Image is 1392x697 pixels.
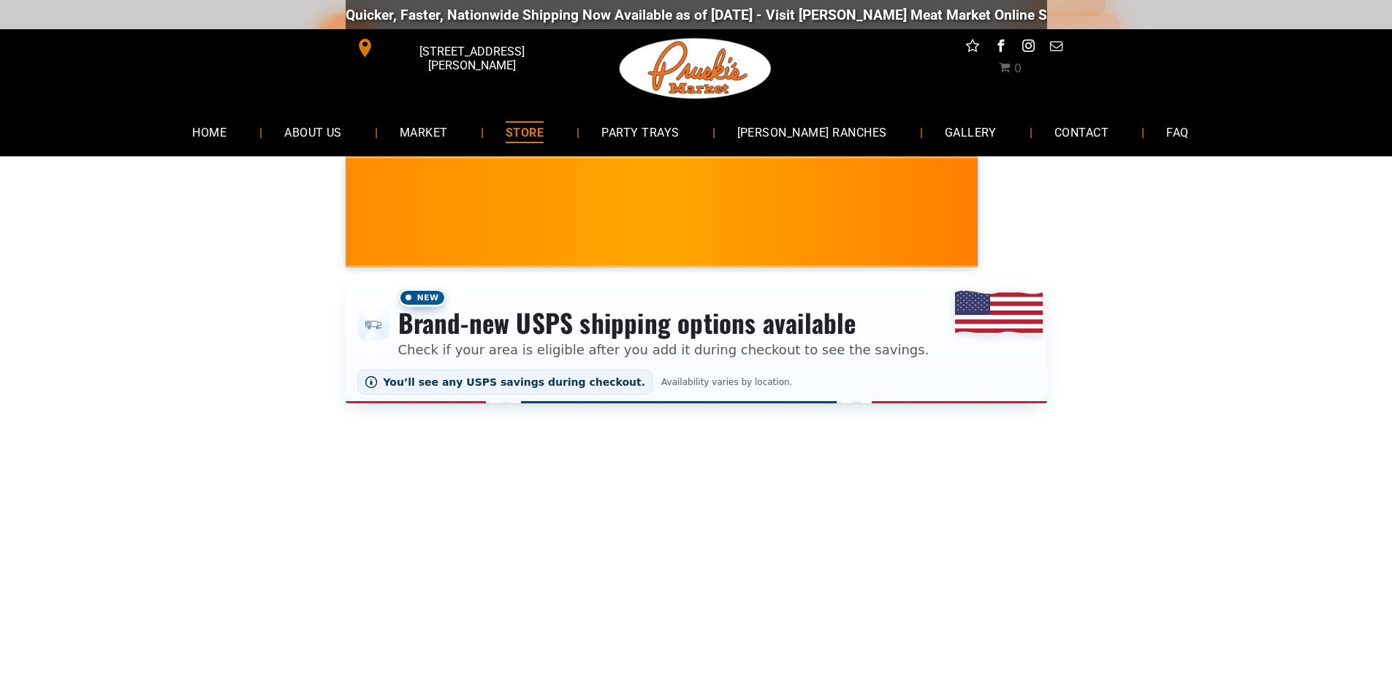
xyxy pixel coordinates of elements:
a: FAQ [1144,113,1210,151]
img: Pruski-s+Market+HQ+Logo2-1920w.png [617,29,775,108]
span: [STREET_ADDRESS][PERSON_NAME] [377,37,566,80]
div: Shipping options announcement [346,279,1047,403]
a: STORE [484,113,566,151]
a: email [1046,37,1065,59]
span: 0 [1014,61,1022,75]
a: MARKET [378,113,470,151]
a: GALLERY [923,113,1019,151]
a: [DOMAIN_NAME][URL] [672,7,814,23]
span: You’ll see any USPS savings during checkout. [384,376,646,388]
a: Social network [963,37,982,59]
span: Kielbasa Polish Sausage [865,184,1122,205]
a: facebook [991,37,1010,59]
a: CONTACT [1032,113,1130,151]
span: New [398,289,446,307]
span: [PERSON_NAME] MARKET [403,222,690,245]
a: instagram [1019,37,1038,59]
span: $9.99! [865,220,1122,240]
p: Check if your area is eligible after you add it during checkout to see the savings. [398,340,929,359]
span: Availability varies by location. [658,377,795,387]
h3: Brand-new USPS shipping options available [398,307,929,339]
a: [STREET_ADDRESS][PERSON_NAME] [346,37,569,59]
span: NEW! • Limited Supply • [PERSON_NAME] Recipe [865,205,1122,220]
img: Polish Artisan Dried Sausage [792,182,852,242]
span: • [729,227,734,247]
a: [PERSON_NAME] RANCHES [715,113,909,151]
a: ABOUT US [262,113,364,151]
a: HOME [170,113,248,151]
a: PARTY TRAYS [579,113,701,151]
